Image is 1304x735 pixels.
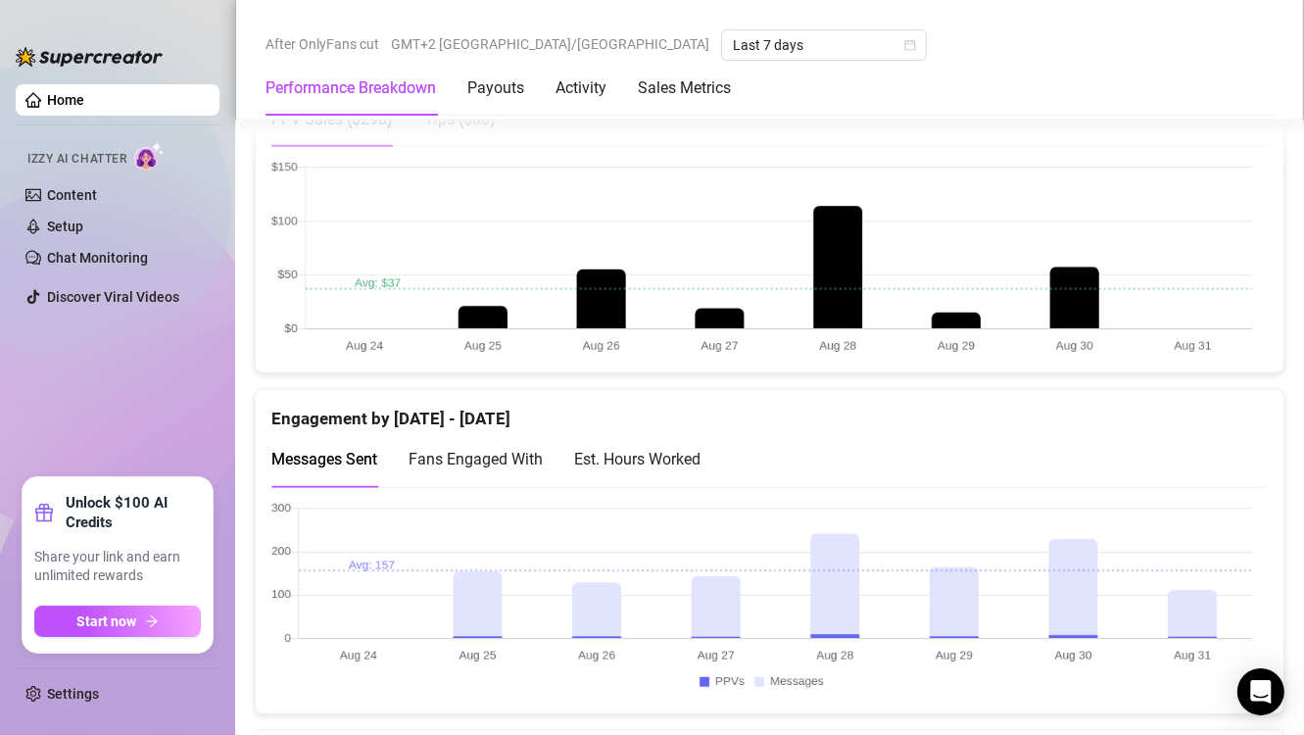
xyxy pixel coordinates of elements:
span: gift [34,503,54,522]
strong: Unlock $100 AI Credits [66,493,201,532]
div: Engagement by [DATE] - [DATE] [271,390,1268,432]
span: calendar [904,39,916,51]
span: Fans Engaged With [409,450,543,468]
a: Chat Monitoring [47,250,148,266]
div: Performance Breakdown [266,76,436,100]
img: AI Chatter [134,142,165,171]
span: Share your link and earn unlimited rewards [34,548,201,586]
a: Setup [47,219,83,234]
img: logo-BBDzfeDw.svg [16,47,163,67]
button: Start nowarrow-right [34,606,201,637]
span: Last 7 days [733,30,915,60]
a: Settings [47,686,99,702]
span: Izzy AI Chatter [27,150,126,169]
div: Payouts [467,76,524,100]
span: Start now [77,613,137,629]
span: After OnlyFans cut [266,29,379,59]
div: Open Intercom Messenger [1237,668,1284,715]
span: arrow-right [145,614,159,628]
div: Sales Metrics [638,76,731,100]
div: Est. Hours Worked [574,447,700,471]
a: Discover Viral Videos [47,289,179,305]
a: Home [47,92,84,108]
span: Messages Sent [271,450,377,468]
span: GMT+2 [GEOGRAPHIC_DATA]/[GEOGRAPHIC_DATA] [391,29,709,59]
div: Activity [555,76,606,100]
a: Content [47,187,97,203]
